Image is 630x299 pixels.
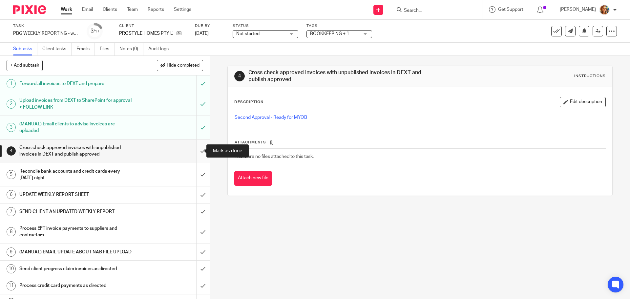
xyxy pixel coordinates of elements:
small: /17 [94,30,99,33]
label: Task [13,23,79,29]
label: Due by [195,23,224,29]
h1: Send client progress claim invoices as directed [19,264,133,274]
h1: SEND CLIENT AN UPDATED WEEKLY REPORT [19,207,133,217]
label: Client [119,23,187,29]
h1: Process credit card payments as directed [19,281,133,290]
a: Subtasks [13,43,37,55]
div: 3 [91,27,99,35]
a: Clients [103,6,117,13]
div: 4 [234,71,245,81]
h1: Cross check approved invoices with unpublished invoices in DEXT and publish approved [19,143,133,160]
a: Audit logs [148,43,174,55]
button: Hide completed [157,60,203,71]
div: Instructions [574,74,606,79]
h1: Reconcile bank accounts and credit cards every [DATE] night [19,166,133,183]
div: 10 [7,264,16,273]
h1: Upload invoices from DEXT to SharePoint for approval > FOLLOW LINK [19,96,133,112]
h1: (MANUAL) Email clients to advise invoices are uploaded [19,119,133,136]
a: Client tasks [42,43,72,55]
a: Reports [148,6,164,13]
a: Notes (0) [119,43,143,55]
a: Second Approval - Ready for MYOB [235,115,307,120]
button: Edit description [560,97,606,107]
a: Settings [174,6,191,13]
p: PROSTYLE HOMES PTY LTD [119,30,173,37]
img: Pixie [13,5,46,14]
h1: Forward all invoices to DEXT and prepare [19,79,133,89]
button: Attach new file [234,171,272,186]
label: Status [233,23,298,29]
span: Not started [236,32,260,36]
p: Description [234,99,263,105]
span: Hide completed [167,63,199,68]
div: 11 [7,281,16,290]
h1: Process EFT invoice payments to suppliers and contractors [19,224,133,240]
a: Emails [76,43,95,55]
a: Work [61,6,72,13]
div: 5 [7,170,16,179]
div: 7 [7,207,16,216]
div: 9 [7,247,16,257]
div: 3 [7,123,16,132]
span: Get Support [498,7,523,12]
div: 2 [7,99,16,109]
input: Search [403,8,462,14]
span: There are no files attached to this task. [235,154,314,159]
a: Email [82,6,93,13]
span: [DATE] [195,31,209,36]
div: 8 [7,227,16,236]
h1: Cross check approved invoices with unpublished invoices in DEXT and publish approved [248,69,434,83]
div: PBG WEEKLY REPORTING - week 39 [13,30,79,37]
a: Team [127,6,138,13]
h1: UPDATE WEEKLY REPORT SHEET [19,190,133,200]
span: Attachments [235,140,266,144]
div: 1 [7,79,16,88]
div: 4 [7,146,16,156]
h1: (MANUAL) EMAIL UPDATE ABOUT NAB FILE UPLOAD [19,247,133,257]
img: Avatar.png [599,5,610,15]
a: Files [100,43,115,55]
button: + Add subtask [7,60,43,71]
p: [PERSON_NAME] [560,6,596,13]
div: 6 [7,190,16,199]
label: Tags [306,23,372,29]
span: BOOKKEEPING + 1 [310,32,349,36]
